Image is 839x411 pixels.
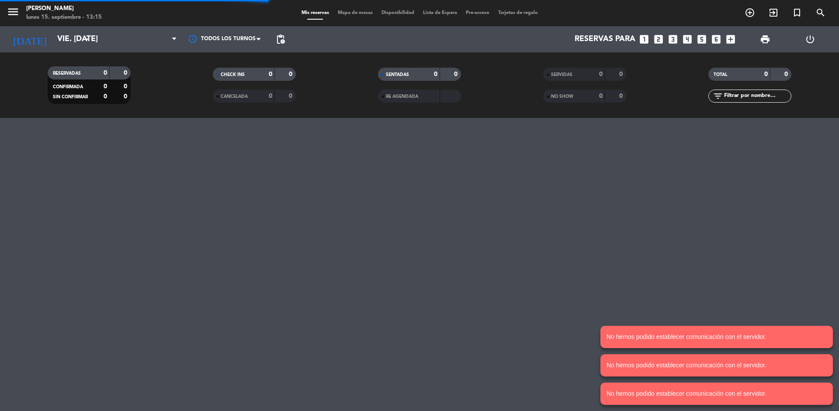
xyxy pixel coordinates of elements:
[638,34,650,45] i: looks_one
[26,4,102,13] div: [PERSON_NAME]
[461,10,494,15] span: Pre-acceso
[760,34,770,45] span: print
[787,26,832,52] div: LOG OUT
[619,71,624,77] strong: 0
[768,7,779,18] i: exit_to_app
[805,34,815,45] i: power_settings_new
[599,71,603,77] strong: 0
[289,93,294,99] strong: 0
[221,73,245,77] span: CHECK INS
[792,7,802,18] i: turned_in_not
[297,10,333,15] span: Mis reservas
[714,73,727,77] span: TOTAL
[682,34,693,45] i: looks_4
[713,91,723,101] i: filter_list
[221,94,248,99] span: CANCELADA
[784,71,790,77] strong: 0
[494,10,542,15] span: Tarjetas de regalo
[600,383,833,405] notyf-toast: No hemos podido establecer comunicación con el servidor.
[599,93,603,99] strong: 0
[696,34,707,45] i: looks_5
[600,326,833,348] notyf-toast: No hemos podido establecer comunicación con el servidor.
[386,73,409,77] span: SENTADAS
[269,71,272,77] strong: 0
[275,34,286,45] span: pending_actions
[289,71,294,77] strong: 0
[7,30,53,49] i: [DATE]
[7,5,20,18] i: menu
[725,34,736,45] i: add_box
[124,93,129,100] strong: 0
[434,71,437,77] strong: 0
[711,34,722,45] i: looks_6
[723,91,791,101] input: Filtrar por nombre...
[551,94,573,99] span: NO SHOW
[653,34,664,45] i: looks_two
[104,93,107,100] strong: 0
[454,71,459,77] strong: 0
[619,93,624,99] strong: 0
[104,83,107,90] strong: 0
[53,71,81,76] span: RESERVADAS
[53,85,83,89] span: CONFIRMADA
[7,5,20,21] button: menu
[815,7,826,18] i: search
[551,73,572,77] span: SERVIDAS
[53,95,88,99] span: SIN CONFIRMAR
[419,10,461,15] span: Lista de Espera
[124,83,129,90] strong: 0
[764,71,768,77] strong: 0
[104,70,107,76] strong: 0
[81,34,92,45] i: arrow_drop_down
[575,35,635,44] span: Reservas para
[600,354,833,376] notyf-toast: No hemos podido establecer comunicación con el servidor.
[377,10,419,15] span: Disponibilidad
[333,10,377,15] span: Mapa de mesas
[26,13,102,22] div: lunes 15. septiembre - 13:15
[745,7,755,18] i: add_circle_outline
[667,34,679,45] i: looks_3
[124,70,129,76] strong: 0
[269,93,272,99] strong: 0
[386,94,418,99] span: RE AGENDADA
